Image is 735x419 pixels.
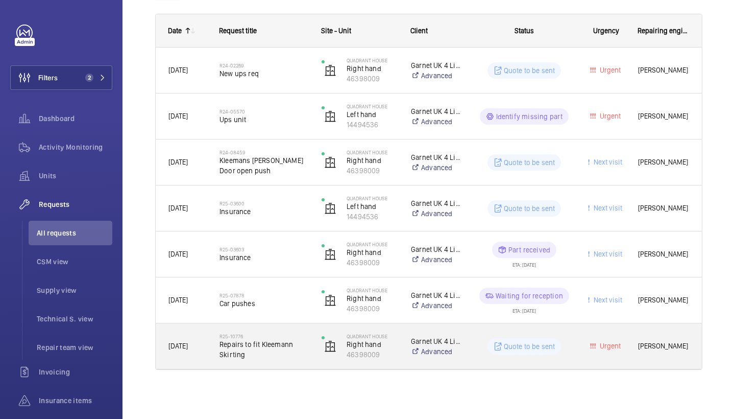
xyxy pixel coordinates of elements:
[39,395,112,406] span: Insurance items
[219,108,308,114] h2: R24-05570
[219,62,308,68] h2: R24-02269
[37,285,112,295] span: Supply view
[219,200,308,206] h2: R25-03600
[638,64,689,76] span: [PERSON_NAME]
[168,27,182,35] div: Date
[504,341,555,352] p: Quote to be sent
[410,27,428,35] span: Client
[219,27,257,35] span: Request title
[85,74,93,82] span: 2
[638,294,689,306] span: [PERSON_NAME]
[324,202,336,215] img: elevator.svg
[638,110,689,122] span: [PERSON_NAME]
[324,64,336,77] img: elevator.svg
[219,333,308,339] h2: R25-10776
[168,342,188,350] span: [DATE]
[504,203,555,214] p: Quote to be sent
[10,65,112,90] button: Filters2
[347,166,398,176] p: 46398009
[324,110,336,123] img: elevator.svg
[219,155,308,176] span: Kleemans [PERSON_NAME] Door open push
[411,346,461,357] a: Advanced
[324,248,336,261] img: elevator.svg
[592,296,622,304] span: Next visit
[347,241,398,247] p: Quadrant House
[496,291,563,301] p: Waiting for reception
[347,212,398,222] p: 14494536
[411,300,461,311] a: Advanced
[411,106,461,117] p: Garnet UK 4 Limited
[347,201,398,212] p: Left hand
[168,296,188,304] span: [DATE]
[411,336,461,346] p: Garnet UK 4 Limited
[504,157,555,168] p: Quote to be sent
[39,113,112,124] span: Dashboard
[37,228,112,238] span: All requests
[347,149,398,155] p: Quadrant House
[37,257,112,267] span: CSM view
[39,367,112,377] span: Invoicing
[347,57,398,63] p: Quadrant House
[39,199,112,209] span: Requests
[219,298,308,309] span: Car pushes
[347,350,398,360] p: 46398009
[219,339,308,360] span: Repairs to fit Kleemann Skirting
[324,340,336,353] img: elevator.svg
[496,111,563,122] p: Identify missing part
[324,294,336,307] img: elevator.svg
[39,142,112,152] span: Activity Monitoring
[321,27,351,35] span: Site - Unit
[411,254,461,265] a: Advanced
[347,195,398,201] p: Quadrant House
[411,60,461,71] p: Garnet UK 4 Limited
[219,68,308,79] span: New ups req
[347,287,398,293] p: Quadrant House
[37,314,112,324] span: Technical S. view
[504,65,555,76] p: Quote to be sent
[598,342,621,350] span: Urgent
[512,304,536,313] div: ETA: [DATE]
[347,258,398,268] p: 46398009
[168,158,188,166] span: [DATE]
[592,250,622,258] span: Next visit
[598,112,621,120] span: Urgent
[347,120,398,130] p: 14494536
[411,162,461,173] a: Advanced
[638,340,689,352] span: [PERSON_NAME]
[168,250,188,258] span: [DATE]
[347,109,398,120] p: Left hand
[347,304,398,314] p: 46398009
[168,66,188,74] span: [DATE]
[347,103,398,109] p: Quadrant House
[411,117,461,127] a: Advanced
[598,66,621,74] span: Urgent
[219,114,308,125] span: Ups unit
[411,71,461,81] a: Advanced
[219,252,308,263] span: Insurance
[324,156,336,169] img: elevator.svg
[638,248,689,260] span: [PERSON_NAME]
[593,27,619,35] span: Urgency
[347,333,398,339] p: Quadrant House
[411,152,461,162] p: Garnet UK 4 Limited
[219,292,308,298] h2: R25-07878
[347,74,398,84] p: 46398009
[168,204,188,212] span: [DATE]
[508,245,550,255] p: Part received
[411,244,461,254] p: Garnet UK 4 Limited
[347,293,398,304] p: Right hand
[219,206,308,217] span: Insurance
[347,63,398,74] p: Right hand
[411,290,461,300] p: Garnet UK 4 Limited
[347,247,398,258] p: Right hand
[512,258,536,267] div: ETA: [DATE]
[168,112,188,120] span: [DATE]
[592,204,622,212] span: Next visit
[638,27,690,35] span: Repairing engineer
[37,342,112,353] span: Repair team view
[219,149,308,155] h2: R24-08459
[638,202,689,214] span: [PERSON_NAME]
[411,198,461,208] p: Garnet UK 4 Limited
[592,158,622,166] span: Next visit
[39,171,112,181] span: Units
